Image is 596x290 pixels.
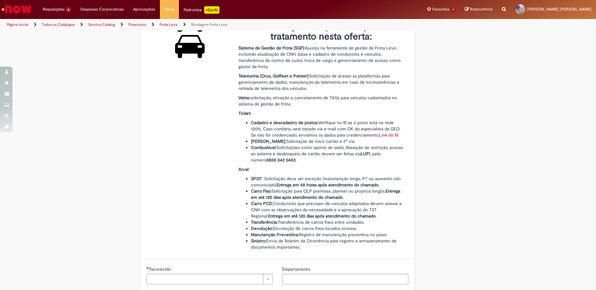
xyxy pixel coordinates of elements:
a: Frota Leve [160,22,178,27]
strong: Combustível: [251,145,276,150]
a: Service Catalog [88,22,115,27]
li: Envio de Boletim de Ocorrência para registro e armazenamento de documentos importantes. [251,238,404,250]
strong: Cadastro e descadastro de postos: [251,120,318,125]
li: Condutores que precisam de veículos adaptados devem anexar a CNH com as observações da necessidad... [251,200,404,219]
strong: Entrega em 48 horas após atendimento do chamado [277,182,378,188]
li: Solicitações como aporte de saldo, liberação de restrição, acesso ao sistema e desbloqueio de car... [251,144,404,163]
p: Solicitação de acesso às plataformas para gerenciamento de dados, manutenção da telemetria em cas... [238,73,404,91]
a: Rascunhos [465,7,493,12]
strong: Carro PCD: [251,201,273,206]
div: Padroniza [184,6,219,14]
strong: Veloe: [238,95,250,101]
img: ServiceNow [1,3,33,16]
strong: Transferência: [251,219,278,225]
strong: Devolução: [251,226,273,231]
strong: LUPI [361,151,370,157]
a: Todos os Catálogos [42,22,75,27]
strong: [PERSON_NAME]: [251,138,286,144]
strong: SPOT [251,176,262,181]
strong: Telemetria (Orus, Golfleet e Pointer): [238,73,309,79]
p: +GenAi [204,6,219,14]
p: Ajustes na ferramenta de gestão de Frota Leve, incluindo atualização de CNH, baixa e cadastro de ... [238,45,404,70]
span: Favoritos [432,6,449,12]
strong: Entrega em até 120 dias após atendimento do chamado [251,188,400,200]
img: Blindagem Frota Leve [169,21,211,61]
strong: Solicitações disponíveis para tratamento nesta oferta: [259,20,382,43]
span: Departamento [282,266,311,272]
strong: Manutenção Preventiva: [251,232,299,237]
span: 6 [66,7,71,12]
span: Requisições [43,6,65,12]
strong: Carro Fixo: [251,188,272,194]
li: Verifique no BI se o posto está na rede 100%. Caso contrário, será tratado via e-mail com OK do e... [251,119,404,138]
strong: Sinistro: [251,238,266,244]
li: Transferência de carros fixos entre unidades. [251,219,404,225]
span: [PERSON_NAME] [PERSON_NAME] [527,7,591,12]
p: solicitação, ativação e cancelamento de TAGs para veículos cadastrados no sistema de gestão de fr... [238,95,404,107]
strong: Arval: [238,166,249,172]
li: Devolução de carros fixos locados ociosos. [251,225,404,232]
span: Necessários [147,267,149,269]
li: : Solicitação deve ser exceção (manutenção longa, PT ou aumento não comunicado). . [251,175,404,188]
ul: Trilhas de página [5,19,393,30]
span: Aprovações [133,6,155,12]
span: More [165,6,174,12]
a: Blindagem Frota Leve [191,22,228,27]
strong: Sistema de Gestão de Frota (SGF): [238,45,305,51]
a: Financeiro [128,22,146,27]
span: Despesas Corporativas [80,6,124,12]
strong: Ticket: [238,110,251,116]
a: Link do BI [379,132,398,138]
strong: 0800 042 0403 [266,157,296,163]
strong: Entrega em até 120 dias após atendimento do chamado [268,213,376,219]
a: Página inicial [7,22,28,27]
span: 1 [451,7,455,12]
a: Limpar campo Favorecido [147,274,273,284]
li: Registro de manutenção preventiva no prazo. [251,232,404,238]
li: Solicitação para QLP premissa, planner ou projetos longos. . [251,188,404,200]
span: Necessários - Favorecido [149,266,172,272]
input: Departamento [282,274,408,284]
li: Solicitação de novo cartão e 2ª via. [251,138,404,144]
span: Rascunhos [470,6,493,12]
